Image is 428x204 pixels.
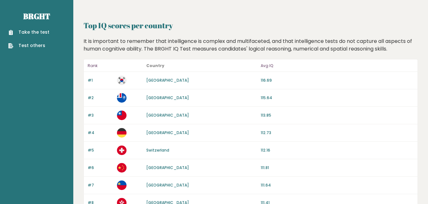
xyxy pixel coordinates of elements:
div: It is important to remember that intelligence is complex and multifaceted, and that intelligence ... [81,37,420,53]
a: [GEOGRAPHIC_DATA] [146,95,189,100]
a: Take the test [8,29,49,36]
img: li.svg [117,180,127,190]
p: #4 [88,130,113,136]
p: 111.81 [261,165,414,171]
a: [GEOGRAPHIC_DATA] [146,182,189,188]
p: #3 [88,112,113,118]
a: [GEOGRAPHIC_DATA] [146,112,189,118]
p: 112.16 [261,147,414,153]
img: ch.svg [117,146,127,155]
b: Country [146,63,164,68]
a: Test others [8,42,49,49]
img: de.svg [117,128,127,138]
a: [GEOGRAPHIC_DATA] [146,165,189,170]
img: tw.svg [117,111,127,120]
p: #2 [88,95,113,101]
img: cn.svg [117,163,127,173]
p: 116.69 [261,78,414,83]
p: #6 [88,165,113,171]
a: [GEOGRAPHIC_DATA] [146,130,189,135]
p: #7 [88,182,113,188]
a: Brght [23,11,50,21]
p: 111.64 [261,182,414,188]
p: #1 [88,78,113,83]
img: tf.svg [117,93,127,103]
p: #5 [88,147,113,153]
a: [GEOGRAPHIC_DATA] [146,78,189,83]
img: kr.svg [117,76,127,85]
p: 115.64 [261,95,414,101]
h2: Top IQ scores per country [83,20,418,31]
p: Rank [88,62,113,70]
a: Switzerland [146,147,169,153]
p: Avg IQ [261,62,414,70]
p: 112.73 [261,130,414,136]
p: 113.85 [261,112,414,118]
